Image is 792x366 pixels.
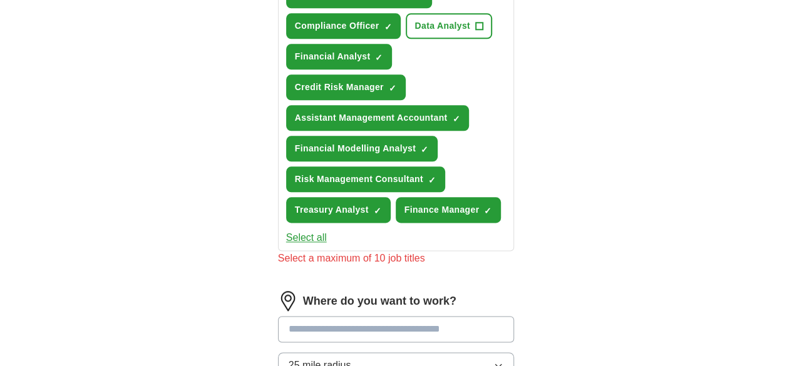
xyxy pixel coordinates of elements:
span: Financial Modelling Analyst [295,142,416,155]
span: Credit Risk Manager [295,81,384,94]
button: Credit Risk Manager✓ [286,74,406,100]
img: location.png [278,291,298,311]
span: ✓ [421,145,428,155]
span: ✓ [389,83,396,93]
span: ✓ [452,114,460,124]
button: Finance Manager✓ [396,197,501,223]
span: Assistant Management Accountant [295,111,448,125]
span: Financial Analyst [295,50,371,63]
button: Select all [286,230,327,245]
div: Select a maximum of 10 job titles [278,251,515,266]
span: ✓ [375,53,383,63]
span: Treasury Analyst [295,203,369,216]
button: Financial Modelling Analyst✓ [286,136,438,161]
button: Financial Analyst✓ [286,44,393,69]
span: ✓ [428,175,436,185]
span: ✓ [384,22,391,32]
button: Assistant Management Accountant✓ [286,105,470,131]
span: Compliance Officer [295,19,379,33]
button: Data Analyst [406,13,492,39]
span: Risk Management Consultant [295,173,423,186]
span: ✓ [374,206,381,216]
span: Data Analyst [414,19,470,33]
span: ✓ [484,206,491,216]
span: Finance Manager [404,203,480,216]
button: Risk Management Consultant✓ [286,166,445,192]
label: Where do you want to work? [303,293,456,310]
button: Treasury Analyst✓ [286,197,391,223]
button: Compliance Officer✓ [286,13,401,39]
